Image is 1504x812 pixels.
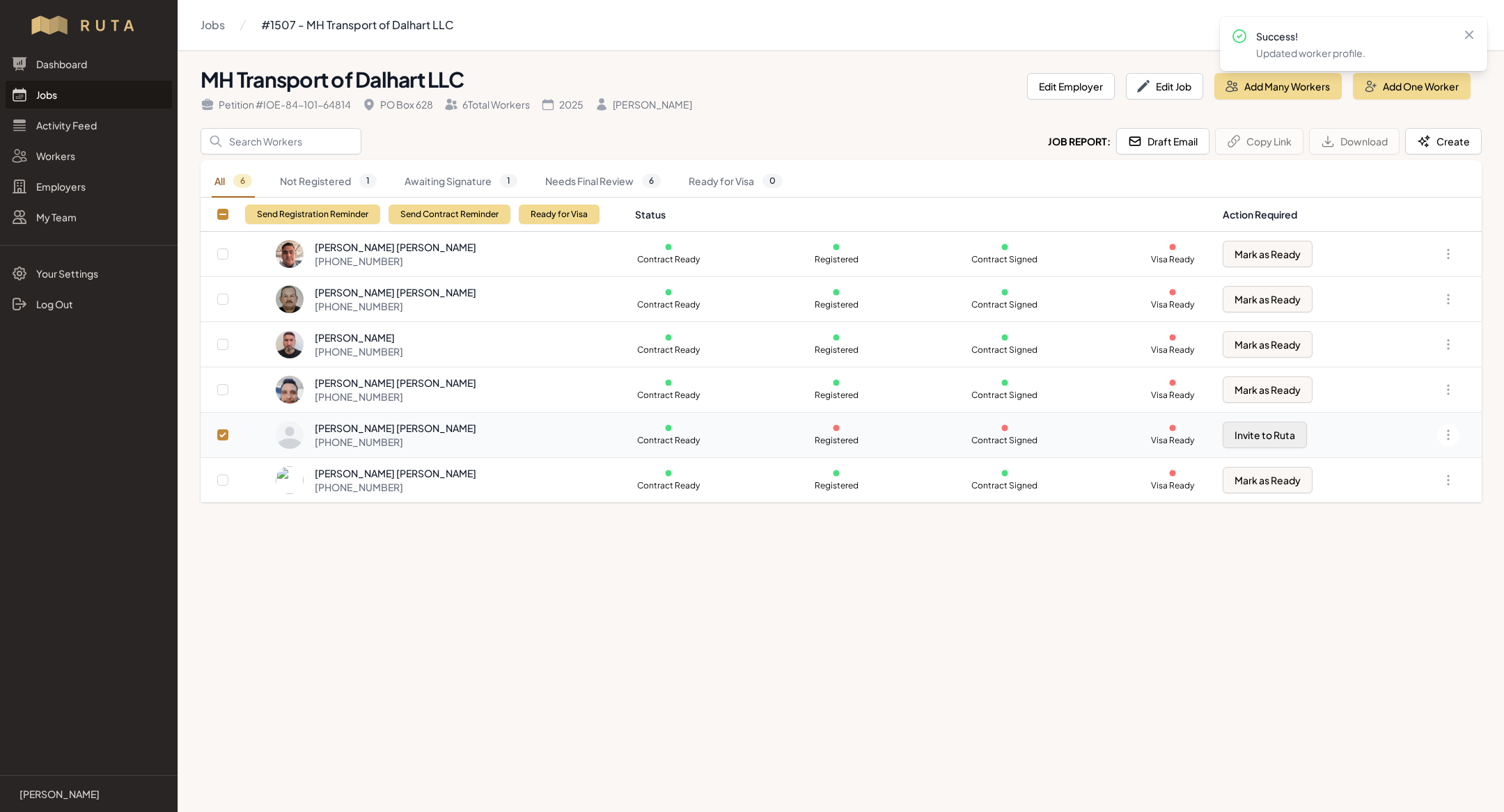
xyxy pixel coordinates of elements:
[1256,46,1451,60] p: Updated worker profile.
[201,11,453,39] nav: Breadcrumb
[500,174,517,188] span: 1
[635,480,702,491] p: Contract Ready
[315,390,476,404] div: [PHONE_NUMBER]
[1116,128,1209,154] button: Draft Email
[1223,286,1313,312] button: Mark as Ready
[389,205,510,224] button: Send Contract Reminder
[1353,73,1471,99] button: Add One Worker
[1223,241,1313,267] button: Mark as Ready
[1223,422,1307,448] button: Invite to Ruta
[315,344,403,358] div: [PHONE_NUMBER]
[315,421,476,435] div: [PERSON_NAME] [PERSON_NAME]
[635,254,702,265] p: Contract Ready
[541,97,583,111] div: 2025
[201,11,225,39] a: Jobs
[1048,134,1111,148] h2: Job Report:
[201,97,351,111] div: Petition # IOE-84-101-64814
[29,14,148,36] img: Workflow
[19,787,100,801] p: [PERSON_NAME]
[1214,73,1342,99] button: Add Many Workers
[359,174,377,188] span: 1
[635,299,702,310] p: Contract Ready
[803,390,870,401] p: Registered
[1139,435,1206,446] p: Visa Ready
[201,128,361,154] input: Search Workers
[803,254,870,265] p: Registered
[642,174,661,188] span: 6
[635,390,702,401] p: Contract Ready
[1126,73,1203,99] button: Edit Job
[971,390,1038,401] p: Contract Signed
[1139,299,1206,310] p: Visa Ready
[635,435,702,446] p: Contract Ready
[315,299,476,313] div: [PHONE_NUMBER]
[971,435,1038,446] p: Contract Signed
[971,480,1038,491] p: Contract Signed
[1139,344,1206,356] p: Visa Ready
[6,111,172,139] a: Activity Feed
[261,11,453,39] a: #1507 - MH Transport of Dalhart LLC
[1139,390,1206,401] p: Visa Ready
[315,466,476,480] div: [PERSON_NAME] [PERSON_NAME]
[1139,480,1206,491] p: Visa Ready
[803,435,870,446] p: Registered
[277,166,379,198] a: Not Registered
[201,67,1016,92] h1: MH Transport of Dalhart LLC
[519,205,600,224] button: Ready for Visa
[1405,128,1482,154] button: Create
[402,166,520,198] a: Awaiting Signature
[1215,128,1303,154] button: Copy Link
[444,97,530,111] div: 6 Total Workers
[542,166,664,198] a: Needs Final Review
[315,285,476,299] div: [PERSON_NAME] [PERSON_NAME]
[6,260,172,287] a: Your Settings
[315,376,476,390] div: [PERSON_NAME] [PERSON_NAME]
[803,344,870,356] p: Registered
[1256,29,1451,43] p: Success!
[362,97,433,111] div: PO Box 628
[6,290,172,318] a: Log Out
[1223,331,1313,358] button: Mark as Ready
[315,435,476,449] div: [PHONE_NUMBER]
[315,254,476,268] div: [PHONE_NUMBER]
[315,331,403,344] div: [PERSON_NAME]
[595,97,692,111] div: [PERSON_NAME]
[971,299,1038,310] p: Contract Signed
[803,480,870,491] p: Registered
[1214,198,1393,232] th: Action Required
[6,50,172,78] a: Dashboard
[201,166,1482,198] nav: Tabs
[6,203,172,231] a: My Team
[1223,467,1313,493] button: Mark as Ready
[686,166,785,198] a: Ready for Visa
[6,142,172,170] a: Workers
[6,173,172,200] a: Employers
[315,480,476,494] div: [PHONE_NUMBER]
[315,240,476,254] div: [PERSON_NAME] [PERSON_NAME]
[1223,376,1313,403] button: Mark as Ready
[627,198,1215,232] th: Status
[245,205,380,224] button: Send Registration Reminder
[1309,128,1400,154] button: Download
[11,787,166,801] a: [PERSON_NAME]
[1139,254,1206,265] p: Visa Ready
[6,81,172,109] a: Jobs
[212,166,255,198] a: All
[635,344,702,356] p: Contract Ready
[971,344,1038,356] p: Contract Signed
[803,299,870,310] p: Registered
[1027,73,1115,99] button: Edit Employer
[971,254,1038,265] p: Contract Signed
[233,174,252,188] span: 6
[762,174,783,188] span: 0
